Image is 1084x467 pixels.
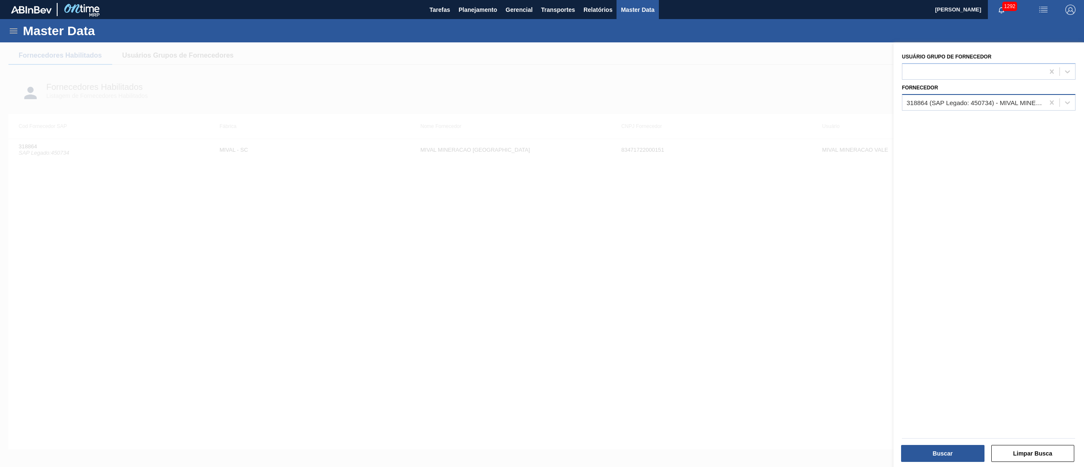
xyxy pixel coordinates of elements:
div: 318864 (SAP Legado: 450734) - MIVAL MINERACAO [GEOGRAPHIC_DATA] [907,99,1045,106]
span: Tarefas [429,5,450,15]
button: Limpar Busca [991,445,1075,462]
label: Usuário Grupo de Fornecedor [902,54,991,60]
span: Master Data [621,5,654,15]
span: Transportes [541,5,575,15]
span: 1292 [1002,2,1017,11]
label: Fornecedor [902,85,938,91]
button: Notificações [988,4,1015,16]
span: Gerencial [506,5,533,15]
img: TNhmsLtSVTkK8tSr43FrP2fwEKptu5GPRR3wAAAABJRU5ErkJggg== [11,6,52,14]
h1: Master Data [23,26,173,36]
span: Relatórios [583,5,612,15]
button: Buscar [901,445,984,462]
img: userActions [1038,5,1048,15]
span: Planejamento [459,5,497,15]
img: Logout [1065,5,1076,15]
